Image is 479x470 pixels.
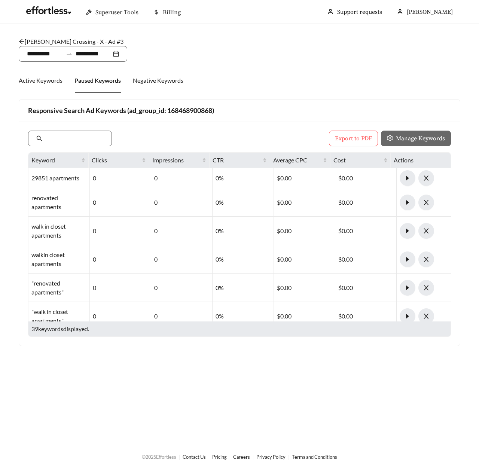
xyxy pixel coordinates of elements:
[400,308,415,324] button: caret-right
[92,156,140,165] span: Clicks
[419,313,434,320] span: close
[90,217,151,245] div: 0
[418,280,434,296] button: close
[90,188,151,217] div: 0
[335,217,397,245] div: $0.00
[28,188,90,217] div: renovated apartments
[274,245,335,274] div: $0.00
[31,156,80,165] span: Keyword
[233,454,250,460] a: Careers
[274,168,335,188] div: $0.00
[28,321,451,337] div: 39 keyword s displayed.
[418,223,434,239] button: close
[163,9,181,16] span: Billing
[90,168,151,188] div: 0
[66,51,73,57] span: swap-right
[213,274,274,302] div: 0%
[274,217,335,245] div: $0.00
[213,168,274,188] div: 0%
[407,8,453,16] span: [PERSON_NAME]
[274,274,335,302] div: $0.00
[151,188,213,217] div: 0
[400,228,415,234] span: caret-right
[28,106,214,115] strong: Responsive Search Ad Keywords (ad_group_id: 168468900868)
[335,188,397,217] div: $0.00
[151,302,213,330] div: 0
[152,156,201,165] span: Impressions
[400,256,415,263] span: caret-right
[95,9,138,16] span: Superuser Tools
[274,302,335,330] div: $0.00
[419,228,434,234] span: close
[400,313,415,320] span: caret-right
[419,199,434,206] span: close
[292,454,337,460] a: Terms and Conditions
[28,302,90,330] div: "walk in closet apartments"
[19,76,62,85] div: Active Keywords
[28,168,90,188] div: 29851 apartments
[391,153,451,168] th: Actions
[212,454,227,460] a: Pricing
[337,8,382,16] a: Support requests
[28,274,90,302] div: "renovated apartments"
[274,188,335,217] div: $0.00
[335,302,397,330] div: $0.00
[19,39,25,45] span: arrow-left
[335,168,397,188] div: $0.00
[419,256,434,263] span: close
[335,274,397,302] div: $0.00
[333,156,382,165] span: Cost
[19,38,123,45] a: arrow-left[PERSON_NAME] Crossing - X - Ad #3
[142,454,176,460] span: © 2025 Effortless
[213,188,274,217] div: 0%
[329,131,378,146] button: Export to PDF
[66,51,73,57] span: to
[183,454,206,460] a: Contact Us
[419,175,434,181] span: close
[151,217,213,245] div: 0
[151,274,213,302] div: 0
[418,251,434,267] button: close
[400,223,415,239] button: caret-right
[213,156,224,164] span: CTR
[400,284,415,291] span: caret-right
[213,302,274,330] div: 0%
[133,76,183,85] div: Negative Keywords
[151,245,213,274] div: 0
[36,135,42,141] span: search
[213,217,274,245] div: 0%
[213,245,274,274] div: 0%
[28,217,90,245] div: walk in closet apartments
[400,175,415,181] span: caret-right
[151,168,213,188] div: 0
[400,251,415,267] button: caret-right
[256,454,286,460] a: Privacy Policy
[28,245,90,274] div: walkin closet apartments
[335,245,397,274] div: $0.00
[400,199,415,206] span: caret-right
[419,284,434,291] span: close
[418,308,434,324] button: close
[90,302,151,330] div: 0
[381,131,451,146] button: settingManage Keywords
[90,245,151,274] div: 0
[400,280,415,296] button: caret-right
[400,195,415,210] button: caret-right
[418,170,434,186] button: close
[400,170,415,186] button: caret-right
[273,156,321,165] span: Average CPC
[335,134,372,143] span: Export to PDF
[74,76,121,85] div: Paused Keywords
[418,195,434,210] button: close
[90,274,151,302] div: 0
